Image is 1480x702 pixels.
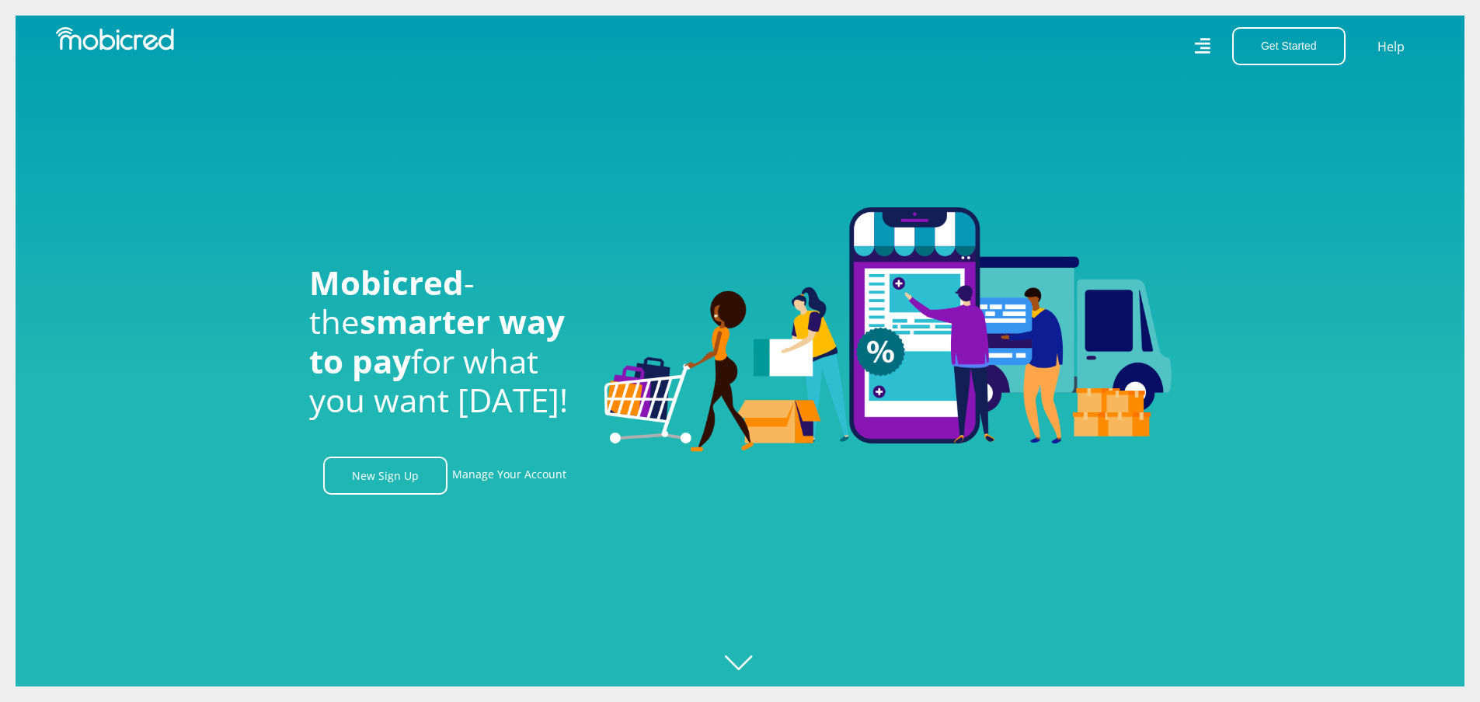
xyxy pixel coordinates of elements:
[309,260,464,304] span: Mobicred
[452,457,566,495] a: Manage Your Account
[323,457,447,495] a: New Sign Up
[1232,27,1346,65] button: Get Started
[1377,36,1405,57] a: Help
[309,299,565,382] span: smarter way to pay
[56,27,174,50] img: Mobicred
[309,263,581,420] h1: - the for what you want [DATE]!
[604,207,1172,453] img: Welcome to Mobicred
